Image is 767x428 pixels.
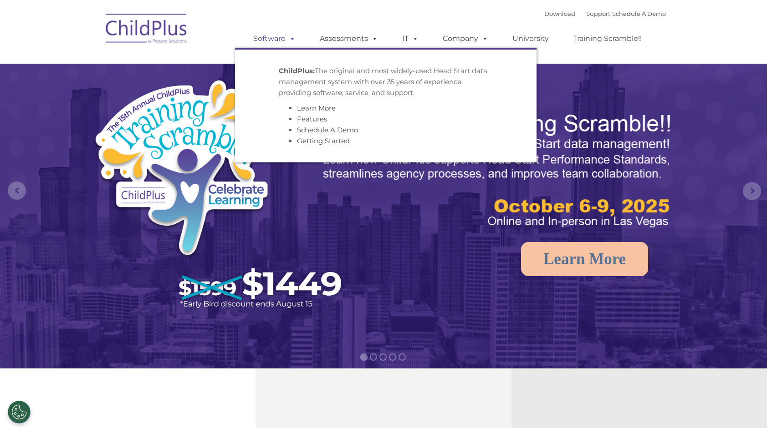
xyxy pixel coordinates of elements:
a: Learn More [297,104,336,112]
img: ChildPlus by Procare Solutions [101,7,192,53]
a: Software [244,30,305,48]
a: Assessments [311,30,387,48]
a: Download [544,10,575,17]
a: Getting Started [297,136,350,145]
a: Learn More [521,242,648,276]
a: Training Scramble!! [564,30,651,48]
a: Support [586,10,610,17]
a: Schedule A Demo [297,126,358,134]
a: IT [393,30,428,48]
a: Schedule A Demo [612,10,666,17]
font: | [544,10,666,17]
span: Last name [127,60,154,67]
strong: ChildPlus: [279,66,315,75]
p: The original and most widely-used Head Start data management system with over 35 years of experie... [279,65,493,98]
a: University [503,30,558,48]
a: Features [297,115,327,123]
a: Company [434,30,497,48]
button: Cookies Settings [8,401,31,423]
span: Phone number [127,97,165,104]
